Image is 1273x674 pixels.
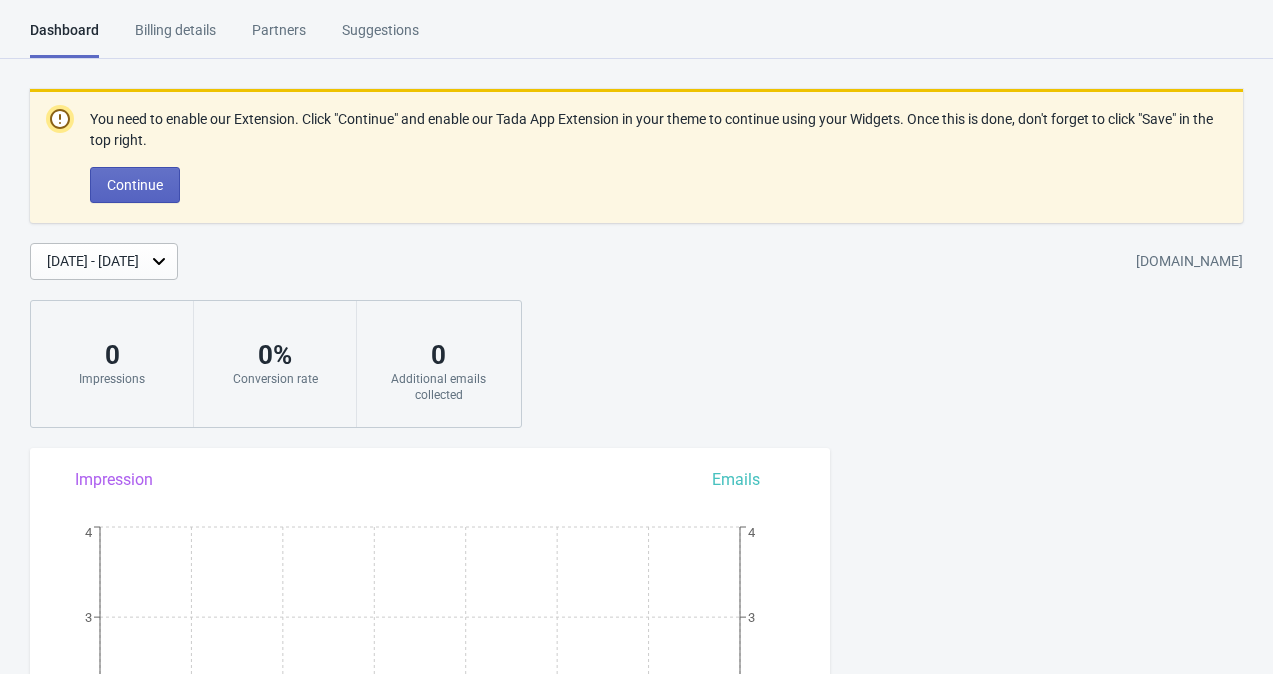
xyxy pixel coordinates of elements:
[214,371,336,387] div: Conversion rate
[85,525,93,540] tspan: 4
[342,20,419,55] div: Suggestions
[30,20,99,58] div: Dashboard
[748,525,756,540] tspan: 4
[51,339,173,371] div: 0
[377,339,500,371] div: 0
[51,371,173,387] div: Impressions
[90,167,180,203] button: Continue
[1136,244,1243,280] div: [DOMAIN_NAME]
[252,20,306,55] div: Partners
[90,109,1227,151] p: You need to enable our Extension. Click "Continue" and enable our Tada App Extension in your them...
[748,610,755,625] tspan: 3
[214,339,336,371] div: 0 %
[107,177,163,193] span: Continue
[377,371,500,403] div: Additional emails collected
[135,20,216,55] div: Billing details
[47,251,139,272] div: [DATE] - [DATE]
[85,610,92,625] tspan: 3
